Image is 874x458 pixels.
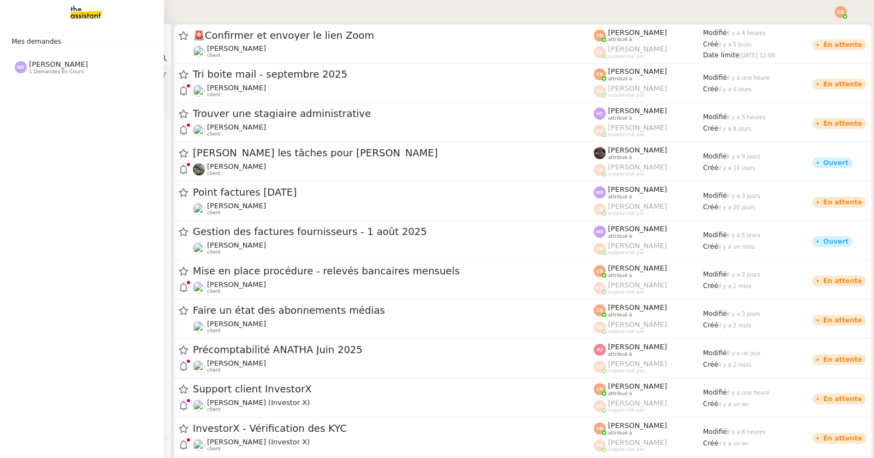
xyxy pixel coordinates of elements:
[594,163,703,177] app-user-label: suppervisé par
[594,147,606,159] img: 2af2e8ed-4e7a-4339-b054-92d163d57814
[594,186,606,198] img: svg
[594,282,606,294] img: svg
[608,343,667,351] span: [PERSON_NAME]
[594,243,606,255] img: svg
[823,238,848,245] div: Ouvert
[608,92,645,98] span: suppervisé par
[193,203,205,215] img: users%2F9mvJqJUvllffspLsQzytnd0Nt4c2%2Favatar%2F82da88e3-d90d-4e39-b37d-dcb7941179ae
[193,384,594,394] span: Support client InvestorX
[703,321,718,329] span: Créé
[594,344,606,356] img: svg
[207,92,221,98] span: client
[727,30,766,36] span: il y a 4 heures
[608,351,632,357] span: attribué à
[703,231,727,239] span: Modifié
[823,396,862,402] div: En attente
[5,36,68,47] span: Mes demandes
[207,210,221,216] span: client
[594,45,703,59] app-user-label: suppervisé par
[727,311,760,317] span: il y a 3 jours
[718,441,748,447] span: il y a un an
[594,382,703,396] app-user-label: attribué à
[193,187,594,197] span: Point factures [DATE]
[608,115,632,121] span: attribué à
[703,243,718,250] span: Créé
[594,303,703,318] app-user-label: attribué à
[727,272,760,278] span: il y a 2 jours
[727,154,760,160] span: il y a 9 jours
[207,328,221,334] span: client
[703,85,718,93] span: Créé
[207,320,266,328] span: [PERSON_NAME]
[608,37,632,43] span: attribué à
[718,126,752,132] span: il y a 8 jours
[608,273,632,279] span: attribué à
[823,160,848,166] div: Ouvert
[594,343,703,357] app-user-label: attribué à
[703,74,727,81] span: Modifié
[727,75,770,81] span: il y a une heure
[15,61,27,73] img: svg
[594,242,703,256] app-user-label: suppervisé par
[594,202,703,216] app-user-label: suppervisé par
[703,361,718,368] span: Créé
[193,359,594,373] app-user-detailed-label: client
[608,210,645,216] span: suppervisé par
[594,108,606,120] img: svg
[727,390,770,396] span: il y a une heure
[207,123,266,131] span: [PERSON_NAME]
[29,60,88,68] span: [PERSON_NAME]
[703,192,727,199] span: Modifié
[727,232,760,238] span: il y a 5 jours
[594,67,703,81] app-user-label: attribué à
[594,203,606,215] img: svg
[608,45,667,53] span: [PERSON_NAME]
[608,28,667,37] span: [PERSON_NAME]
[703,164,718,172] span: Créé
[703,125,718,132] span: Créé
[207,52,221,58] span: client
[594,225,703,239] app-user-label: attribué à
[594,439,606,451] img: svg
[703,400,718,408] span: Créé
[608,399,667,407] span: [PERSON_NAME]
[207,407,221,413] span: client
[193,30,205,41] span: 🚨
[703,349,727,357] span: Modifié
[608,264,667,272] span: [PERSON_NAME]
[594,185,703,199] app-user-label: attribué à
[594,422,606,434] img: svg
[608,438,667,447] span: [PERSON_NAME]
[739,52,775,58] span: [DATE] 12:00
[608,76,632,82] span: attribué à
[608,430,632,436] span: attribué à
[193,321,205,333] img: users%2FrxcTinYCQST3nt3eRyMgQ024e422%2Favatar%2Fa0327058c7192f72952294e6843542370f7921c3.jpg
[594,68,606,80] img: svg
[703,310,727,318] span: Modifié
[608,202,667,210] span: [PERSON_NAME]
[823,356,862,363] div: En attente
[193,400,205,412] img: users%2FUWPTPKITw0gpiMilXqRXG5g9gXH3%2Favatar%2F405ab820-17f5-49fd-8f81-080694535f4d
[193,109,594,119] span: Trouver une stagiaire administrative
[207,171,221,177] span: client
[718,42,752,48] span: il y a 5 jours
[727,114,766,120] span: il y a 5 heures
[608,250,645,256] span: suppervisé par
[594,124,703,138] app-user-label: suppervisé par
[193,202,594,216] app-user-detailed-label: client
[193,439,205,451] img: users%2FUWPTPKITw0gpiMilXqRXG5g9gXH3%2Favatar%2F405ab820-17f5-49fd-8f81-080694535f4d
[608,146,667,154] span: [PERSON_NAME]
[594,85,606,97] img: svg
[207,84,266,92] span: [PERSON_NAME]
[608,107,667,115] span: [PERSON_NAME]
[193,424,594,433] span: InvestorX - Vérification des KYC
[207,162,266,171] span: [PERSON_NAME]
[608,185,667,193] span: [PERSON_NAME]
[594,321,606,333] img: svg
[823,199,862,205] div: En attente
[594,265,606,277] img: svg
[608,225,667,233] span: [PERSON_NAME]
[608,421,667,430] span: [PERSON_NAME]
[193,84,594,98] app-user-detailed-label: client
[594,281,703,295] app-user-label: suppervisé par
